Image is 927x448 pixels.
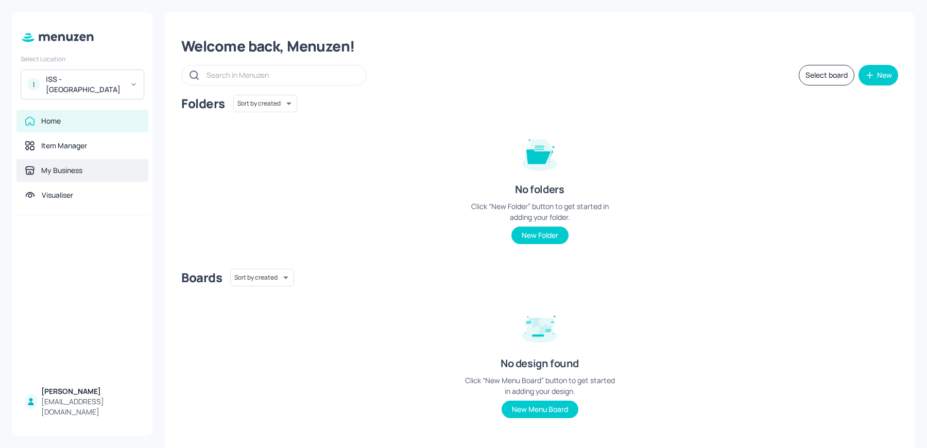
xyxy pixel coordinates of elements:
img: design-empty [514,301,565,352]
div: My Business [41,165,82,176]
div: ISS - [GEOGRAPHIC_DATA] [46,74,124,95]
div: Sort by created [233,93,297,114]
div: [PERSON_NAME] [41,386,140,397]
div: New [877,72,892,79]
div: Select Location [21,55,144,63]
div: Welcome back, Menuzen! [181,37,898,56]
div: I [27,78,40,91]
div: No design found [501,356,579,371]
input: Search in Menuzen [207,67,356,82]
div: Folders [181,95,225,112]
div: Click “New Menu Board” button to get started in adding your design. [462,375,617,397]
img: folder-empty [514,127,565,178]
button: Select board [799,65,854,85]
button: New Menu Board [502,401,578,418]
button: New Folder [511,227,569,244]
div: Visualiser [42,190,73,200]
div: Boards [181,269,222,286]
div: Home [41,116,61,126]
div: No folders [515,182,564,197]
div: Item Manager [41,141,87,151]
div: Sort by created [230,267,294,288]
div: Click “New Folder” button to get started in adding your folder. [462,201,617,222]
button: New [859,65,898,85]
div: [EMAIL_ADDRESS][DOMAIN_NAME] [41,397,140,417]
